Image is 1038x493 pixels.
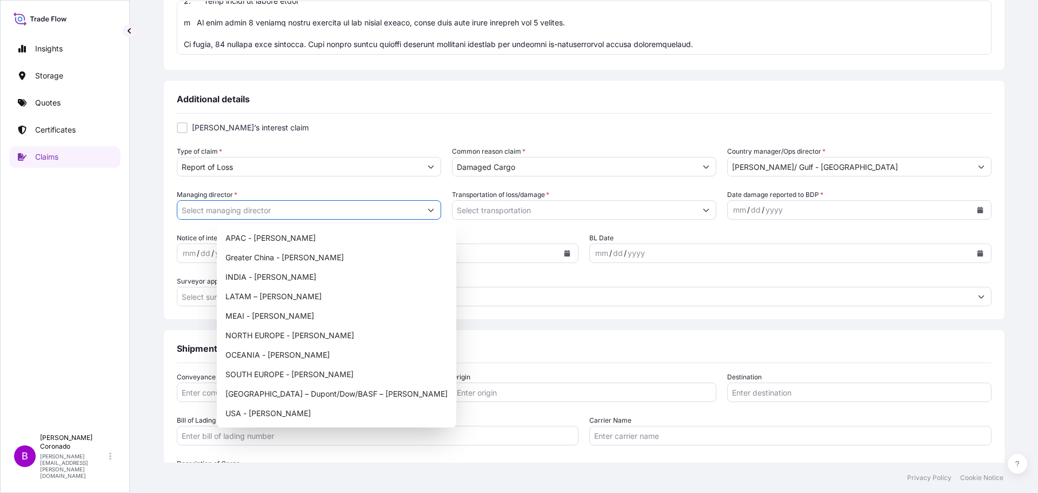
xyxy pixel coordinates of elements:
input: Select surveyor [177,287,972,306]
div: NORTH EUROPE - [PERSON_NAME] [221,326,452,345]
label: Conveyance [177,372,216,383]
button: Show suggestions [972,287,991,306]
div: / [197,247,199,260]
span: B [22,451,28,462]
div: Suggestions [221,228,452,423]
div: / [747,203,750,216]
span: Shipment details [177,343,248,354]
label: Common reason claim [452,146,525,157]
div: LATAM – [PERSON_NAME] [221,287,452,306]
div: year, [764,203,784,216]
div: day, [612,247,624,260]
input: Enter bill of lading number [177,426,579,445]
input: Select transportation [453,200,696,220]
div: month, [182,247,197,260]
div: MEAI - [PERSON_NAME] [221,306,452,326]
div: month, [594,247,609,260]
div: OCEANIA - [PERSON_NAME] [221,345,452,365]
label: Managing director [177,189,237,200]
input: Enter origin [452,383,716,402]
div: / [609,247,612,260]
label: Bill of Lading Number [177,415,242,426]
label: Country manager/Ops director [727,146,826,157]
div: year, [214,247,234,260]
label: Carrier Name [589,415,631,426]
input: Enter conveyance [177,383,441,402]
button: Calendar [972,245,989,262]
input: Select type [177,157,421,176]
span: Additional details [177,94,250,104]
input: Select reason [453,157,696,176]
div: Greater China - [PERSON_NAME] [221,248,452,267]
span: [PERSON_NAME]’s interest claim [192,122,309,133]
div: day, [199,247,211,260]
input: Select managing director [177,200,421,220]
input: Enter carrier name [589,426,992,445]
div: INDIA - [PERSON_NAME] [221,267,452,287]
p: Insights [35,43,63,54]
button: Calendar [558,245,576,262]
button: Show suggestions [421,200,441,220]
p: [PERSON_NAME] Coronado [40,433,107,451]
div: SOUTH EUROPE - [PERSON_NAME] [221,365,452,384]
p: Privacy Policy [907,474,951,482]
label: Origin [452,372,470,383]
button: Show suggestions [696,200,716,220]
label: Surveyor appointed by [177,276,247,287]
p: Claims [35,152,58,162]
label: Description of Cargo [177,458,240,469]
div: [GEOGRAPHIC_DATA] – Dupont/Dow/BASF – [PERSON_NAME] [221,384,452,404]
button: Show suggestions [696,157,716,176]
p: Storage [35,70,63,81]
p: [PERSON_NAME][EMAIL_ADDRESS][PERSON_NAME][DOMAIN_NAME] [40,453,107,479]
input: Select director [728,157,972,176]
span: BL Date [589,233,614,244]
span: Date damage reported to BDP [727,189,823,200]
div: / [762,203,764,216]
div: / [211,247,214,260]
label: Transportation of loss/damage [452,189,549,200]
textarea: 3. Loremi dolorsita c Adipis elits doeiusm, tempo in utl etdolore magnaa, enimadm ven qui nostrud... [177,1,992,55]
button: Show suggestions [972,157,991,176]
p: Certificates [35,124,76,135]
span: Notice of intent date [177,233,243,244]
p: Quotes [35,97,61,108]
div: day, [750,203,762,216]
label: Type of claim [177,146,222,157]
button: Show suggestions [421,157,441,176]
div: month, [732,203,747,216]
button: Calendar [972,201,989,219]
div: USA - [PERSON_NAME] [221,404,452,423]
div: APAC - [PERSON_NAME] [221,228,452,248]
input: Enter destination [727,383,992,402]
div: / [624,247,627,260]
p: Cookie Notice [960,474,1003,482]
div: year, [627,247,646,260]
label: Destination [727,372,762,383]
